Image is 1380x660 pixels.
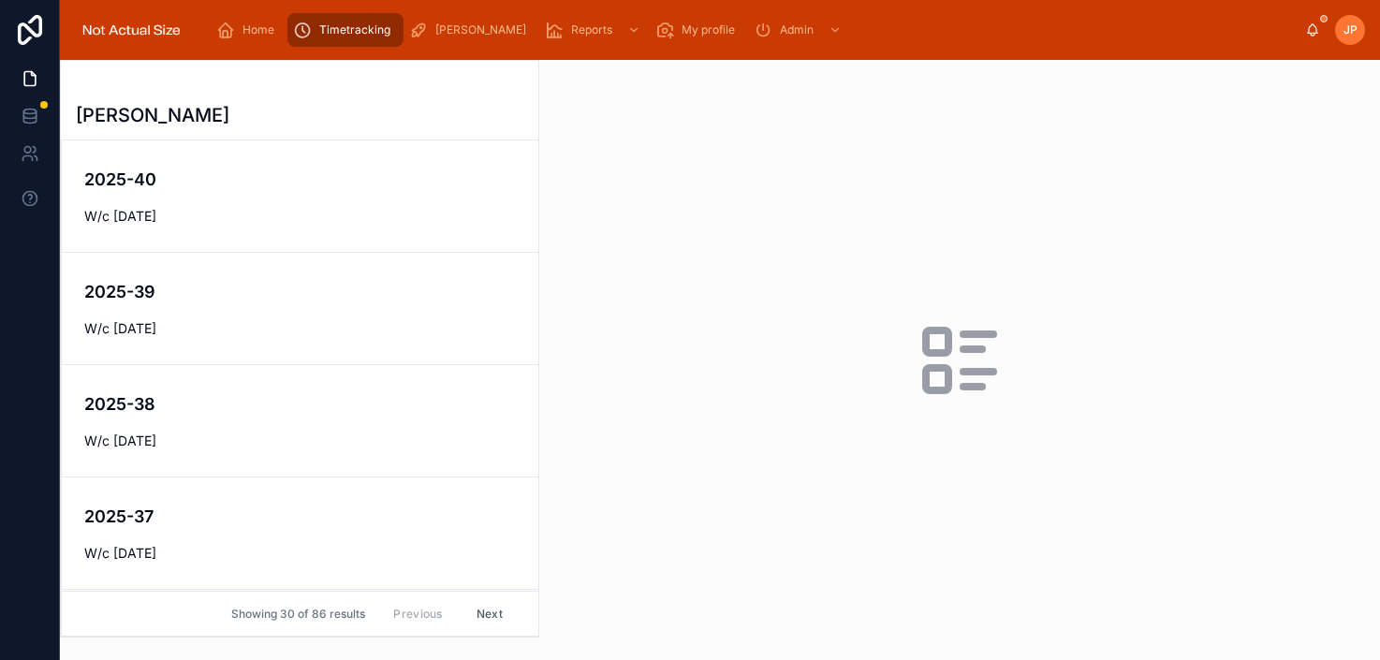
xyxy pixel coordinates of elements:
h4: 2025-40 [84,167,516,192]
h1: [PERSON_NAME] [76,102,229,128]
span: Timetracking [319,22,390,37]
span: Reports [571,22,612,37]
span: W/c [DATE] [84,207,516,226]
span: W/c [DATE] [84,432,516,450]
a: My profile [650,13,748,47]
a: [PERSON_NAME] [404,13,539,47]
h4: 2025-38 [84,391,516,417]
span: W/c [DATE] [84,319,516,338]
span: W/c [DATE] [84,544,516,563]
h4: 2025-39 [84,279,516,304]
a: 2025-38W/c [DATE] [62,365,538,477]
h4: 2025-37 [84,504,516,529]
span: My profile [682,22,735,37]
a: 2025-40W/c [DATE] [62,140,538,253]
span: Showing 30 of 86 results [231,607,365,622]
span: Admin [780,22,814,37]
a: Timetracking [287,13,404,47]
img: App logo [75,15,188,45]
span: [PERSON_NAME] [435,22,526,37]
span: Home [242,22,274,37]
a: 2025-37W/c [DATE] [62,477,538,590]
a: 2025-39W/c [DATE] [62,253,538,365]
a: Home [211,13,287,47]
div: scrollable content [203,9,1305,51]
a: Reports [539,13,650,47]
a: Admin [748,13,851,47]
button: Next [463,599,516,628]
span: JP [1343,22,1358,37]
